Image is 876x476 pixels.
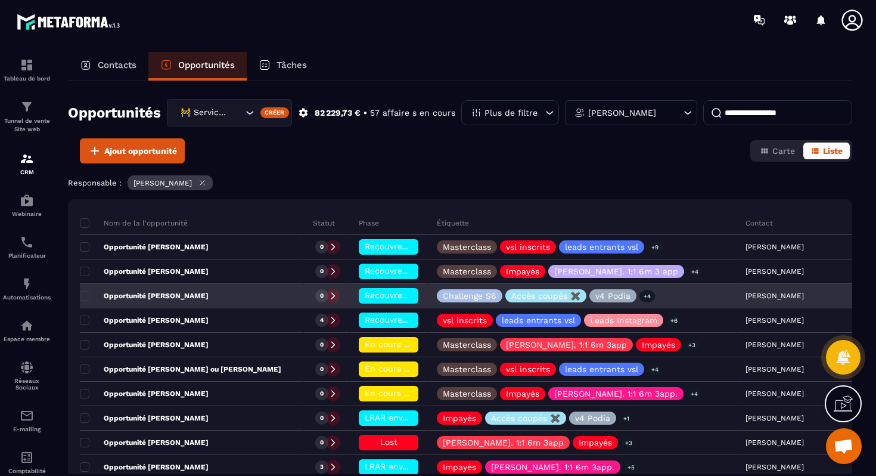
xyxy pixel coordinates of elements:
img: automations [20,277,34,291]
p: leads entrants vsl [565,365,638,373]
span: En cours de régularisation [365,364,473,373]
p: Nom de la l'opportunité [80,218,188,228]
a: formationformationTableau de bord [3,49,51,91]
p: +4 [687,265,703,278]
p: Opportunité [PERSON_NAME] ou [PERSON_NAME] [80,364,281,374]
p: 57 affaire s en cours [370,107,455,119]
p: Challenge S6 [443,292,496,300]
p: +3 [684,339,700,351]
p: • [364,107,367,119]
p: Opportunité [PERSON_NAME] [80,438,209,447]
p: [PERSON_NAME]. 1:1 6m 3app [443,438,564,447]
p: Opportunité [PERSON_NAME] [80,291,209,301]
img: social-network [20,360,34,375]
p: 0 [320,438,324,447]
p: [PERSON_NAME]. 1:1 6m 3app. [491,463,614,471]
span: 🚧 Service Client [178,106,231,119]
p: Réseaux Sociaux [3,378,51,391]
p: vsl inscrits [443,316,487,324]
p: vsl inscrits [506,243,550,251]
h2: Opportunités [68,101,161,125]
span: Recouvrement [365,290,424,300]
a: automationsautomationsAutomatisations [3,268,51,310]
div: Créer [260,107,290,118]
p: Tâches [277,60,307,70]
p: Étiquette [437,218,469,228]
p: Opportunité [PERSON_NAME] [80,413,209,423]
p: Masterclass [443,243,491,251]
p: Tunnel de vente Site web [3,117,51,134]
img: accountant [20,450,34,465]
span: LRAR envoyée [365,413,421,422]
p: [PERSON_NAME]. 1:1 6m 3app [506,341,627,349]
p: Impayés [443,414,476,422]
p: leads entrants vsl [565,243,638,251]
img: logo [17,11,124,33]
p: Accès coupés ✖️ [511,292,580,300]
p: Contact [745,218,773,228]
a: emailemailE-mailing [3,400,51,441]
p: 0 [320,390,324,398]
p: 0 [320,267,324,276]
img: email [20,409,34,423]
img: formation [20,100,34,114]
p: 82 229,73 € [315,107,361,119]
p: Masterclass [443,390,491,398]
p: Opportunité [PERSON_NAME] [80,242,209,252]
span: Lost [380,437,397,447]
p: Opportunité [PERSON_NAME] [80,389,209,398]
span: LRAR envoyée [365,462,421,471]
span: En cours de régularisation [365,339,473,349]
p: Masterclass [443,365,491,373]
span: Recouvrement [365,266,424,276]
button: Liste [803,143,850,159]
p: v4 Podia [595,292,630,300]
p: Impayés [506,390,539,398]
p: 0 [320,292,324,300]
a: Tâches [247,52,319,81]
p: Plus de filtre [484,109,538,117]
div: Search for option [167,99,292,126]
span: Carte [772,146,795,156]
p: [PERSON_NAME] [588,109,656,117]
a: formationformationTunnel de vente Site web [3,91,51,143]
p: Comptabilité [3,468,51,474]
span: Liste [823,146,843,156]
p: +4 [639,290,655,302]
input: Search for option [231,106,243,119]
p: +1 [619,412,633,425]
img: automations [20,319,34,333]
p: Webinaire [3,211,51,217]
p: 0 [320,365,324,373]
p: Masterclass [443,341,491,349]
p: Contacts [98,60,136,70]
span: En cours de régularisation [365,388,473,398]
button: Carte [753,143,802,159]
p: +9 [647,241,663,254]
a: formationformationCRM [3,143,51,184]
p: +5 [623,461,639,474]
p: 4 [320,316,324,324]
p: +4 [686,388,702,400]
p: CRM [3,169,51,175]
img: formation [20,152,34,166]
p: 0 [320,341,324,349]
img: formation [20,58,34,72]
p: [PERSON_NAME]. 1:1 6m 3 app [554,267,678,276]
span: Recouvrement [365,242,424,251]
span: Recouvrement [365,315,424,324]
p: vsl inscrits [506,365,550,373]
p: +4 [647,363,663,376]
p: Opportunité [PERSON_NAME] [80,316,209,325]
p: Phase [359,218,379,228]
p: Opportunité [PERSON_NAME] [80,340,209,350]
p: Leads Instagram [590,316,657,324]
a: schedulerschedulerPlanificateur [3,226,51,268]
div: Ouvrir le chat [826,428,862,464]
p: Responsable : [68,178,122,187]
p: Impayés [579,438,612,447]
span: Ajout opportunité [104,145,177,157]
p: 0 [320,243,324,251]
p: Statut [313,218,335,228]
p: Opportunité [PERSON_NAME] [80,462,209,472]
